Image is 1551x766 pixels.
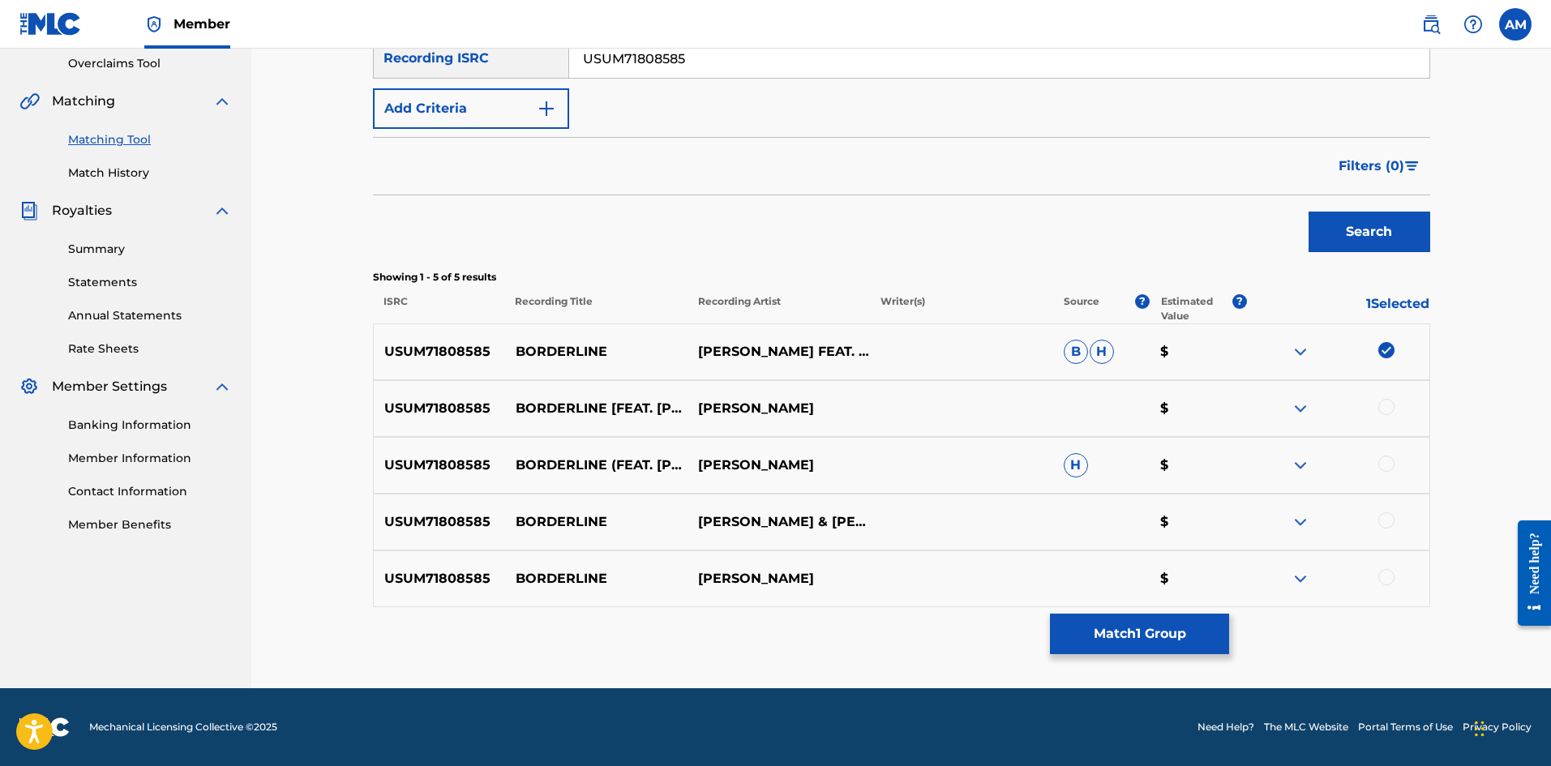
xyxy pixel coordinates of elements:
[504,456,687,475] p: BORDERLINE (FEAT. [PERSON_NAME])
[373,88,569,129] button: Add Criteria
[1378,342,1395,358] img: deselect
[212,201,232,220] img: expand
[1499,8,1532,41] div: User Menu
[52,201,112,220] span: Royalties
[68,131,232,148] a: Matching Tool
[1247,294,1430,323] p: 1 Selected
[1470,688,1551,766] iframe: Chat Widget
[1050,614,1229,654] button: Match1 Group
[1064,453,1088,477] span: H
[212,92,232,111] img: expand
[1506,508,1551,639] iframe: Resource Center
[144,15,164,34] img: Top Rightsholder
[174,15,230,33] span: Member
[688,399,870,418] p: [PERSON_NAME]
[1405,161,1419,171] img: filter
[19,92,40,111] img: Matching
[1150,342,1246,362] p: $
[1339,156,1404,176] span: Filters ( 0 )
[1291,342,1310,362] img: expand
[1463,720,1532,734] a: Privacy Policy
[537,99,556,118] img: 9d2ae6d4665cec9f34b9.svg
[68,165,232,182] a: Match History
[1291,569,1310,588] img: expand
[1264,720,1348,734] a: The MLC Website
[19,377,39,396] img: Member Settings
[504,294,688,323] p: Recording Title
[1150,569,1246,588] p: $
[52,92,115,111] span: Matching
[212,377,232,396] img: expand
[1161,294,1232,323] p: Estimated Value
[19,12,82,36] img: MLC Logo
[373,294,504,323] p: ISRC
[1150,456,1246,475] p: $
[19,201,39,220] img: Royalties
[1463,15,1483,34] img: help
[89,720,277,734] span: Mechanical Licensing Collective © 2025
[68,55,232,72] a: Overclaims Tool
[374,569,505,588] p: USUM71808585
[1309,212,1430,252] button: Search
[68,516,232,533] a: Member Benefits
[1291,456,1310,475] img: expand
[1291,399,1310,418] img: expand
[504,342,687,362] p: BORDERLINE
[68,274,232,291] a: Statements
[68,241,232,258] a: Summary
[1150,512,1246,532] p: $
[1064,294,1099,323] p: Source
[19,717,70,737] img: logo
[1090,340,1114,364] span: H
[688,512,870,532] p: [PERSON_NAME] & [PERSON_NAME]
[68,450,232,467] a: Member Information
[1198,720,1254,734] a: Need Help?
[688,569,870,588] p: [PERSON_NAME]
[374,399,505,418] p: USUM71808585
[1421,15,1441,34] img: search
[1150,399,1246,418] p: $
[1457,8,1489,41] div: Help
[1358,720,1453,734] a: Portal Terms of Use
[1135,294,1150,309] span: ?
[1329,146,1430,186] button: Filters (0)
[374,512,505,532] p: USUM71808585
[1291,512,1310,532] img: expand
[688,456,870,475] p: [PERSON_NAME]
[68,483,232,500] a: Contact Information
[374,342,505,362] p: USUM71808585
[52,377,167,396] span: Member Settings
[374,456,505,475] p: USUM71808585
[504,569,687,588] p: BORDERLINE
[504,399,687,418] p: BORDERLINE [FEAT. [PERSON_NAME]]
[1415,8,1447,41] a: Public Search
[1475,704,1485,753] div: Drag
[68,340,232,357] a: Rate Sheets
[870,294,1053,323] p: Writer(s)
[68,417,232,434] a: Banking Information
[1064,340,1088,364] span: B
[688,342,870,362] p: [PERSON_NAME] FEAT. [PERSON_NAME]
[504,512,687,532] p: BORDERLINE
[68,307,232,324] a: Annual Statements
[687,294,870,323] p: Recording Artist
[1232,294,1247,309] span: ?
[373,270,1430,285] p: Showing 1 - 5 of 5 results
